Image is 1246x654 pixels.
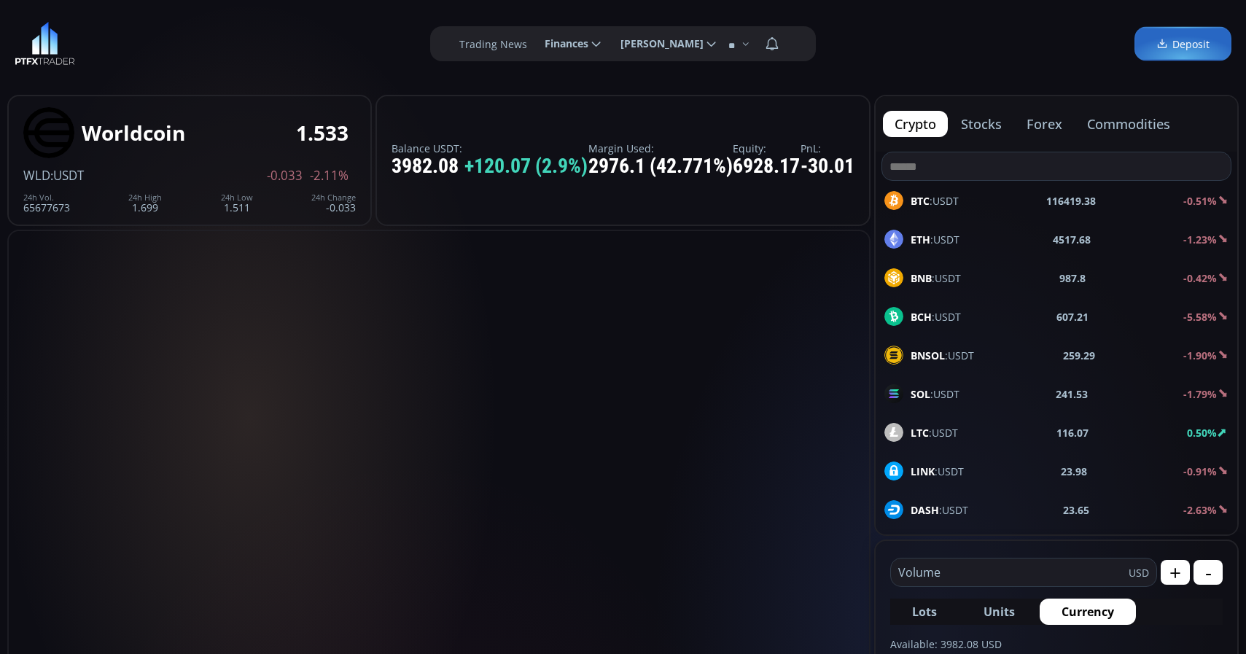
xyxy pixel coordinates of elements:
div: 3982.08 [392,155,588,178]
div: Worldcoin [82,122,185,144]
b: -1.79% [1183,387,1217,401]
span: Currency [1062,603,1114,620]
button: crypto [883,111,948,137]
b: BTC [911,194,930,208]
div: 2976.1 (42.771%) [588,155,733,178]
b: 607.21 [1056,309,1089,324]
b: 23.98 [1061,464,1087,479]
span: :USDT [911,502,968,518]
b: 23.65 [1063,502,1089,518]
b: -2.63% [1183,503,1217,517]
span: :USDT [50,167,84,184]
span: Finances [534,29,588,58]
div: 24h Change [311,193,356,202]
span: :USDT [911,386,959,402]
button: Lots [890,599,959,625]
b: -1.90% [1183,349,1217,362]
div: 6928.17 [733,155,800,178]
b: DASH [911,503,939,517]
b: BNSOL [911,349,945,362]
button: - [1194,560,1223,585]
span: +120.07 (2.9%) [464,155,588,178]
span: :USDT [911,270,961,286]
b: 116.07 [1056,425,1089,440]
label: Equity: [733,143,800,154]
span: USD [1129,565,1149,580]
div: 24h Low [221,193,253,202]
b: BCH [911,310,932,324]
div: -30.01 [801,155,854,178]
label: Trading News [459,36,527,52]
span: -0.033 [267,169,303,182]
span: -2.11% [310,169,349,182]
b: -0.42% [1183,271,1217,285]
b: -0.51% [1183,194,1217,208]
span: Units [984,603,1015,620]
b: 241.53 [1056,386,1088,402]
img: LOGO [15,22,75,66]
button: Units [962,599,1037,625]
b: BNB [911,271,932,285]
div: -0.033 [311,193,356,213]
span: :USDT [911,193,959,209]
b: SOL [911,387,930,401]
b: ETH [911,233,930,246]
div: 1.699 [128,193,162,213]
b: LINK [911,464,935,478]
span: :USDT [911,232,959,247]
label: Available: 3982.08 USD [890,637,1223,652]
button: + [1161,560,1190,585]
button: commodities [1075,111,1182,137]
b: -0.91% [1183,464,1217,478]
b: 259.29 [1063,348,1095,363]
div: 24h Vol. [23,193,70,202]
span: Deposit [1156,36,1210,52]
span: :USDT [911,309,961,324]
label: Margin Used: [588,143,733,154]
a: Deposit [1134,27,1231,61]
label: PnL: [801,143,854,154]
b: LTC [911,426,929,440]
div: 24h High [128,193,162,202]
b: 4517.68 [1053,232,1091,247]
b: -5.58% [1183,310,1217,324]
b: -1.23% [1183,233,1217,246]
div: 1.511 [221,193,253,213]
span: :USDT [911,348,974,363]
div: 1.533 [296,122,349,144]
button: Currency [1040,599,1136,625]
span: WLD [23,167,50,184]
b: 116419.38 [1046,193,1096,209]
span: [PERSON_NAME] [610,29,704,58]
div: 65677673 [23,193,70,213]
span: :USDT [911,425,958,440]
b: 0.50% [1187,426,1217,440]
label: Balance USDT: [392,143,588,154]
span: :USDT [911,464,964,479]
b: 987.8 [1059,270,1086,286]
button: forex [1015,111,1074,137]
button: stocks [949,111,1013,137]
span: Lots [912,603,937,620]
